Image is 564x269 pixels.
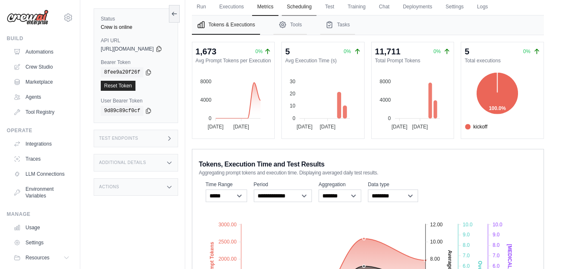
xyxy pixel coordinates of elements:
[101,15,171,22] label: Status
[368,181,418,188] label: Data type
[192,15,260,35] button: Tokens & Executions
[465,123,487,131] span: kickoff
[10,105,73,119] a: Tool Registry
[462,232,470,238] tspan: 9.0
[7,10,48,26] img: Logo
[101,67,143,77] code: 8fee9a20f26f
[10,221,73,234] a: Usage
[320,124,336,130] tspan: [DATE]
[493,263,500,269] tspan: 6.0
[293,115,296,121] tspan: 0
[200,97,212,103] tspan: 4000
[199,169,378,176] span: Aggregating prompt tokens and execution time. Displaying averaged daily test results.
[192,15,544,35] nav: Tabs
[344,49,351,54] span: 0%
[206,181,247,188] label: Time Range
[99,136,138,141] h3: Test Endpoints
[101,46,154,52] span: [URL][DOMAIN_NAME]
[319,181,361,188] label: Aggregation
[196,57,271,64] dt: Avg Prompt Tokens per Execution
[273,15,307,35] button: Tools
[320,15,355,35] button: Tasks
[207,124,223,130] tspan: [DATE]
[380,97,391,103] tspan: 4000
[434,49,441,54] span: 0%
[10,90,73,104] a: Agents
[375,46,401,57] div: 11,711
[101,59,171,66] label: Bearer Token
[375,57,451,64] dt: Total Prompt Tokens
[101,37,171,44] label: API URL
[412,124,428,130] tspan: [DATE]
[218,239,237,245] tspan: 2500.00
[10,75,73,89] a: Marketplace
[101,106,143,116] code: 9d89c89cf0cf
[391,124,407,130] tspan: [DATE]
[388,115,391,121] tspan: 0
[200,79,212,85] tspan: 8000
[99,184,119,190] h3: Actions
[462,263,470,269] tspan: 6.0
[430,239,442,245] tspan: 10.00
[493,253,500,259] tspan: 7.0
[218,256,237,262] tspan: 2000.00
[10,45,73,59] a: Automations
[285,57,361,64] dt: Avg Execution Time (s)
[10,60,73,74] a: Crew Studio
[101,24,171,31] div: Crew is online
[493,232,500,238] tspan: 9.0
[10,152,73,166] a: Traces
[10,137,73,151] a: Integrations
[233,124,249,130] tspan: [DATE]
[99,160,146,165] h3: Additional Details
[464,46,469,57] div: 5
[196,46,217,57] div: 1,673
[218,222,237,228] tspan: 3000.00
[380,79,391,85] tspan: 8000
[101,81,135,91] a: Reset Token
[10,182,73,202] a: Environment Variables
[7,35,73,42] div: Build
[290,103,296,109] tspan: 10
[285,46,290,57] div: 5
[430,222,442,228] tspan: 12.00
[462,222,472,228] tspan: 10.0
[493,242,500,248] tspan: 8.0
[10,167,73,181] a: LLM Connections
[462,253,470,259] tspan: 7.0
[255,48,263,55] span: 0%
[7,127,73,134] div: Operate
[7,211,73,218] div: Manage
[464,57,540,64] dt: Total executions
[290,79,296,85] tspan: 30
[10,236,73,249] a: Settings
[290,91,296,97] tspan: 20
[462,242,470,248] tspan: 8.0
[523,49,530,54] span: 0%
[254,181,312,188] label: Period
[297,124,313,130] tspan: [DATE]
[493,222,503,228] tspan: 10.0
[10,251,73,264] button: Resources
[101,97,171,104] label: User Bearer Token
[26,254,49,261] span: Resources
[430,256,440,262] tspan: 8.00
[199,159,325,169] span: Tokens, Execution Time and Test Results
[209,115,212,121] tspan: 0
